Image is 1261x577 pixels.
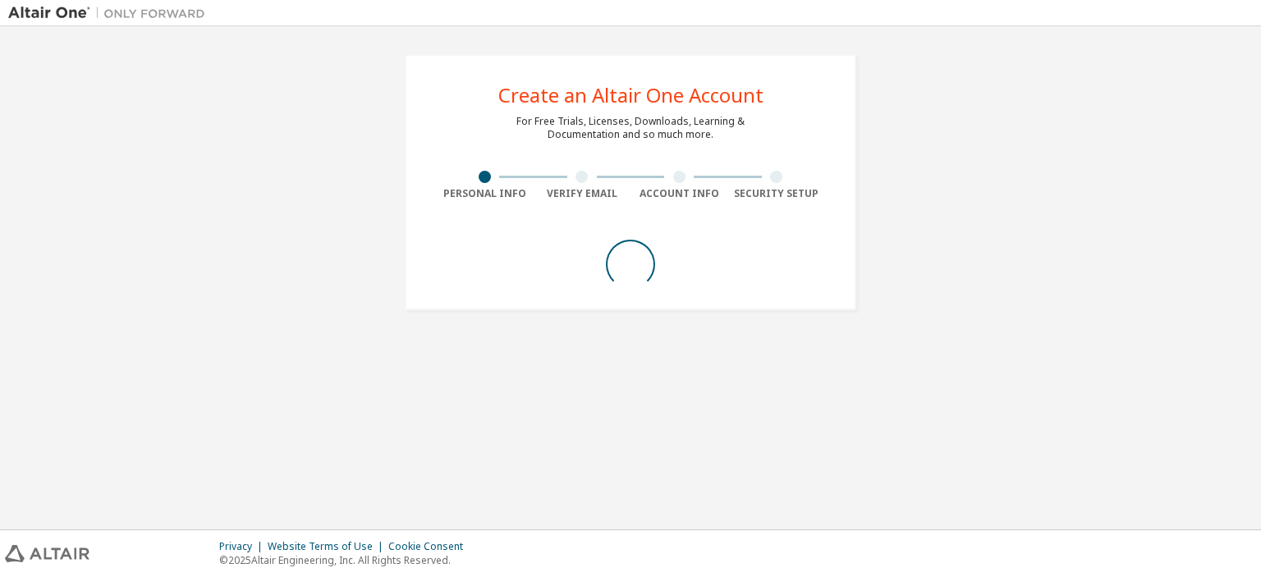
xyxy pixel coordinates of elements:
[268,540,388,553] div: Website Terms of Use
[388,540,473,553] div: Cookie Consent
[630,187,728,200] div: Account Info
[5,545,89,562] img: altair_logo.svg
[436,187,534,200] div: Personal Info
[516,115,745,141] div: For Free Trials, Licenses, Downloads, Learning & Documentation and so much more.
[498,85,763,105] div: Create an Altair One Account
[8,5,213,21] img: Altair One
[534,187,631,200] div: Verify Email
[219,540,268,553] div: Privacy
[728,187,826,200] div: Security Setup
[219,553,473,567] p: © 2025 Altair Engineering, Inc. All Rights Reserved.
